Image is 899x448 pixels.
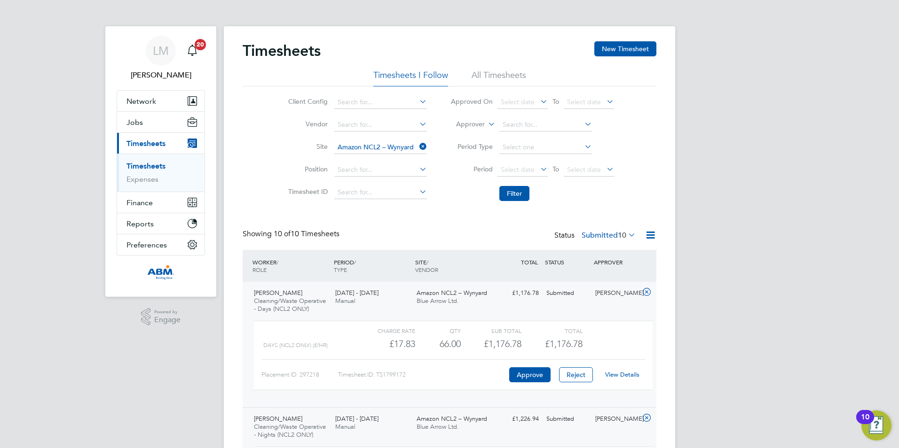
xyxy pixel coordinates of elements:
[334,186,427,199] input: Search for...
[335,289,379,297] span: [DATE] - [DATE]
[285,187,328,196] label: Timesheet ID
[117,265,205,280] a: Go to home page
[450,97,493,106] label: Approved On
[415,325,461,336] div: QTY
[582,231,636,240] label: Submitted
[126,219,154,228] span: Reports
[591,286,640,301] div: [PERSON_NAME]
[338,367,507,382] div: Timesheet ID: TS1799172
[261,367,338,382] div: Placement ID: 297218
[117,154,205,192] div: Timesheets
[494,286,543,301] div: £1,176.78
[618,231,626,240] span: 10
[550,95,562,108] span: To
[354,258,356,266] span: /
[545,338,583,349] span: £1,176.78
[415,266,438,273] span: VENDOR
[243,41,321,60] h2: Timesheets
[334,266,347,273] span: TYPE
[861,417,869,429] div: 10
[450,142,493,151] label: Period Type
[501,165,535,174] span: Select date
[117,234,205,255] button: Preferences
[334,96,427,109] input: Search for...
[499,141,592,154] input: Select one
[154,316,181,324] span: Engage
[285,97,328,106] label: Client Config
[250,254,331,278] div: WORKER
[417,415,487,423] span: Amazon NCL2 – Wynyard
[605,371,639,378] a: View Details
[426,258,428,266] span: /
[117,70,205,81] span: Lynne Morgan
[243,229,341,239] div: Showing
[254,297,326,313] span: Cleaning/Waste Operative - Days (NCL2 ONLY)
[334,163,427,177] input: Search for...
[442,120,485,129] label: Approver
[335,423,355,431] span: Manual
[543,286,591,301] div: Submitted
[285,120,328,128] label: Vendor
[417,297,459,305] span: Blue Arrow Ltd.
[126,240,167,249] span: Preferences
[472,70,526,86] li: All Timesheets
[126,198,153,207] span: Finance
[543,411,591,427] div: Submitted
[126,97,156,106] span: Network
[861,410,891,440] button: Open Resource Center, 10 new notifications
[373,70,448,86] li: Timesheets I Follow
[153,45,169,57] span: LM
[494,411,543,427] div: £1,226.94
[461,336,521,352] div: £1,176.78
[417,423,459,431] span: Blue Arrow Ltd.
[141,308,181,326] a: Powered byEngage
[415,336,461,352] div: 66.00
[126,139,166,148] span: Timesheets
[355,325,415,336] div: Charge rate
[126,162,166,170] a: Timesheets
[254,423,326,439] span: Cleaning/Waste Operative - Nights (NCL2 ONLY)
[559,367,593,382] button: Reject
[334,118,427,131] input: Search for...
[413,254,494,278] div: SITE
[252,266,267,273] span: ROLE
[147,265,174,280] img: abm1-logo-retina.png
[335,415,379,423] span: [DATE] - [DATE]
[117,112,205,132] button: Jobs
[117,36,205,81] a: LM[PERSON_NAME]
[499,186,529,201] button: Filter
[417,289,487,297] span: Amazon NCL2 – Wynyard
[334,141,427,154] input: Search for...
[154,308,181,316] span: Powered by
[461,325,521,336] div: Sub Total
[183,36,202,66] a: 20
[285,142,328,151] label: Site
[126,118,143,127] span: Jobs
[509,367,551,382] button: Approve
[567,165,601,174] span: Select date
[195,39,206,50] span: 20
[450,165,493,173] label: Period
[521,258,538,266] span: TOTAL
[117,213,205,234] button: Reports
[550,163,562,175] span: To
[254,289,302,297] span: [PERSON_NAME]
[335,297,355,305] span: Manual
[543,254,591,270] div: STATUS
[254,415,302,423] span: [PERSON_NAME]
[276,258,278,266] span: /
[567,98,601,106] span: Select date
[521,325,582,336] div: Total
[105,26,216,297] nav: Main navigation
[331,254,413,278] div: PERIOD
[594,41,656,56] button: New Timesheet
[117,133,205,154] button: Timesheets
[591,411,640,427] div: [PERSON_NAME]
[117,192,205,213] button: Finance
[285,165,328,173] label: Position
[117,91,205,111] button: Network
[274,229,291,239] span: 10 of
[591,254,640,270] div: APPROVER
[263,342,328,348] span: Days (NCL2 ONLY) (£/HR)
[501,98,535,106] span: Select date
